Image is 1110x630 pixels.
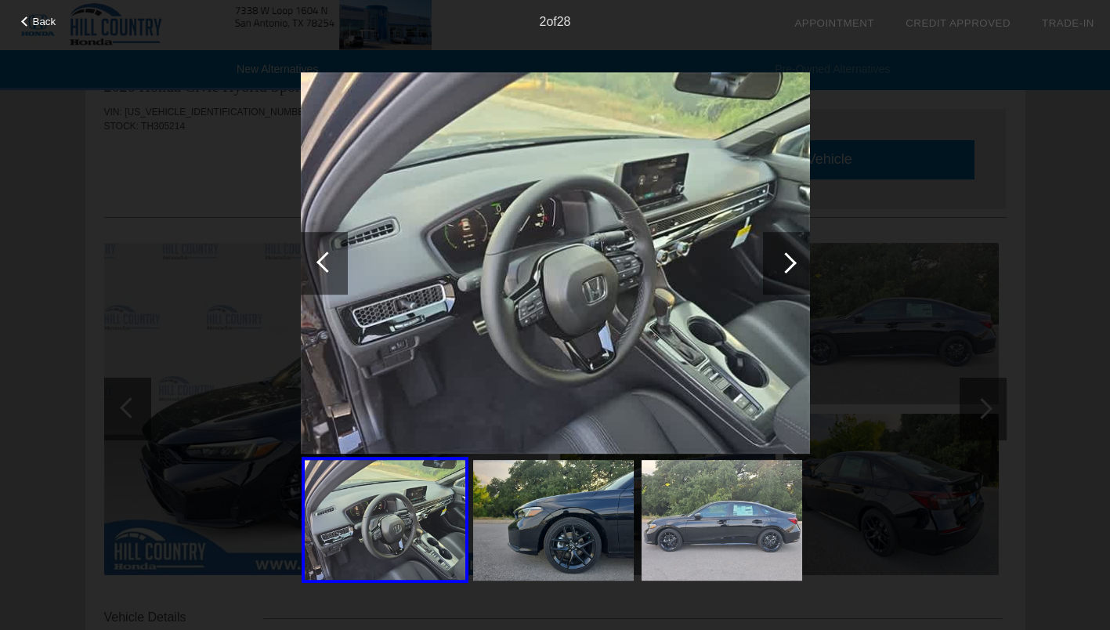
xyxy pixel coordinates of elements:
[473,460,634,581] img: 27d02fb97fbc14ec99edcbe2e55ea92ex.jpg
[301,72,810,454] img: 484e5dddbc595861c2afc681f566002cx.jpg
[1042,17,1094,29] a: Trade-In
[794,17,874,29] a: Appointment
[33,16,56,27] span: Back
[557,15,571,28] span: 28
[642,460,802,581] img: 2672a7b09deb398a594ec5ecaf78b859x.jpg
[906,17,1011,29] a: Credit Approved
[539,15,546,28] span: 2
